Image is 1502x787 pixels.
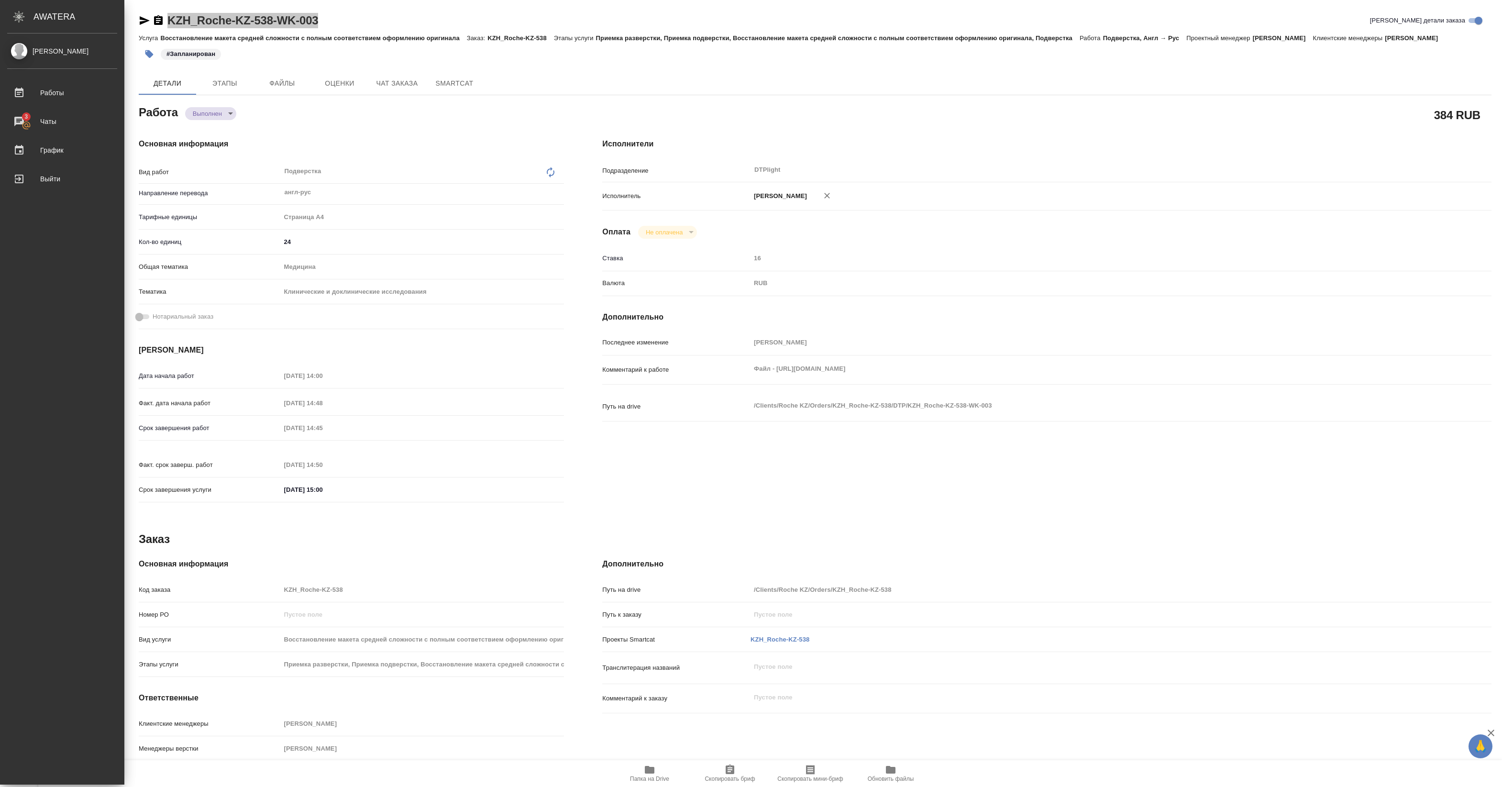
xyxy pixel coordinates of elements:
span: Скопировать бриф [705,776,755,782]
p: Кол-во единиц [139,237,280,247]
button: Добавить тэг [139,44,160,65]
span: [PERSON_NAME] детали заказа [1370,16,1465,25]
a: KZH_Roche-KZ-538 [751,636,809,643]
a: График [2,138,122,162]
p: [PERSON_NAME] [751,191,807,201]
p: Общая тематика [139,262,280,272]
span: Этапы [202,78,248,89]
div: Клинические и доклинические исследования [280,284,564,300]
span: Чат заказа [374,78,420,89]
input: ✎ Введи что-нибудь [280,483,364,497]
span: 3 [19,112,33,122]
h4: Основная информация [139,558,564,570]
h4: Дополнительно [602,558,1491,570]
p: Подразделение [602,166,751,176]
p: Путь к заказу [602,610,751,620]
input: Пустое поле [280,717,564,731]
div: Выполнен [185,107,236,120]
h4: Дополнительно [602,311,1491,323]
h4: Оплата [602,226,630,238]
input: Пустое поле [280,369,364,383]
h2: 384 RUB [1434,107,1480,123]
a: Выйти [2,167,122,191]
button: Скопировать мини-бриф [770,760,850,787]
button: Обновить файлы [850,760,931,787]
span: Нотариальный заказ [153,312,213,321]
textarea: Файл - [URL][DOMAIN_NAME] [751,361,1417,377]
p: Менеджеры верстки [139,744,280,754]
div: Медицина [280,259,564,275]
input: Пустое поле [751,583,1417,597]
textarea: /Clients/Roche KZ/Orders/KZH_Roche-KZ-538/DTP/KZH_Roche-KZ-538-WK-003 [751,398,1417,414]
p: Приемка разверстки, Приемка подверстки, Восстановление макета средней сложности с полным соответс... [596,34,1080,42]
button: Выполнен [190,110,225,118]
div: [PERSON_NAME] [7,46,117,56]
input: Пустое поле [280,632,564,646]
button: Скопировать ссылку для ЯМессенджера [139,15,150,26]
p: Валюта [602,278,751,288]
h4: Исполнители [602,138,1491,150]
input: Пустое поле [280,608,564,621]
input: Пустое поле [751,251,1417,265]
p: Тарифные единицы [139,212,280,222]
p: Тематика [139,287,280,297]
p: Комментарий к работе [602,365,751,375]
p: Путь на drive [602,585,751,595]
div: Работы [7,86,117,100]
a: KZH_Roche-KZ-538-WK-003 [167,14,318,27]
h2: Работа [139,103,178,120]
p: Факт. дата начала работ [139,399,280,408]
p: Транслитерация названий [602,663,751,673]
span: Детали [144,78,190,89]
button: Скопировать ссылку [153,15,164,26]
p: Клиентские менеджеры [139,719,280,729]
a: Работы [2,81,122,105]
div: Выйти [7,172,117,186]
input: Пустое поле [280,396,364,410]
button: Скопировать бриф [690,760,770,787]
span: SmartCat [431,78,477,89]
p: Срок завершения услуги [139,485,280,495]
h2: Заказ [139,532,170,547]
p: Заказ: [467,34,487,42]
span: Оценки [317,78,363,89]
p: Услуга [139,34,160,42]
a: 3Чаты [2,110,122,133]
div: Страница А4 [280,209,564,225]
p: Этапы услуги [139,660,280,669]
input: Пустое поле [280,583,564,597]
p: Восстановление макета средней сложности с полным соответствием оформлению оригинала [160,34,466,42]
p: Работа [1080,34,1103,42]
p: Факт. срок заверш. работ [139,460,280,470]
button: Папка на Drive [609,760,690,787]
div: AWATERA [33,7,124,26]
span: Папка на Drive [630,776,669,782]
h4: [PERSON_NAME] [139,344,564,356]
div: RUB [751,275,1417,291]
p: Исполнитель [602,191,751,201]
input: Пустое поле [280,458,364,472]
p: KZH_Roche-KZ-538 [487,34,554,42]
p: Дата начала работ [139,371,280,381]
h4: Ответственные [139,692,564,704]
p: Подверстка, Англ → Рус [1103,34,1187,42]
p: Последнее изменение [602,338,751,347]
span: Скопировать мини-бриф [777,776,843,782]
input: ✎ Введи что-нибудь [280,235,564,249]
div: График [7,143,117,157]
button: 🙏 [1469,734,1492,758]
p: Вид услуги [139,635,280,644]
input: Пустое поле [280,421,364,435]
input: Пустое поле [751,608,1417,621]
p: Этапы услуги [554,34,596,42]
div: Выполнен [638,226,697,239]
div: Чаты [7,114,117,129]
span: 🙏 [1472,736,1489,756]
p: Направление перевода [139,188,280,198]
input: Пустое поле [751,335,1417,349]
p: Проекты Smartcat [602,635,751,644]
p: [PERSON_NAME] [1385,34,1445,42]
p: Ставка [602,254,751,263]
button: Не оплачена [643,228,685,236]
p: Клиентские менеджеры [1313,34,1385,42]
